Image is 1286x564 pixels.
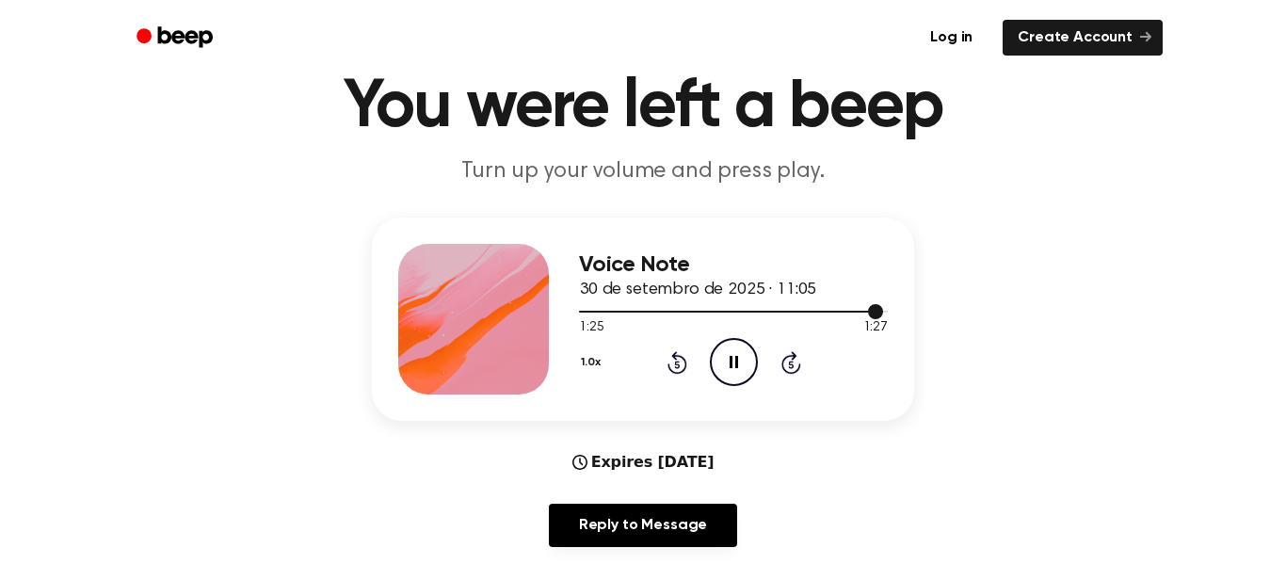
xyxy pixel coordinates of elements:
[579,346,607,379] button: 1.0x
[281,156,1005,187] p: Turn up your volume and press play.
[863,318,888,338] span: 1:27
[549,504,737,547] a: Reply to Message
[579,282,816,298] span: 30 de setembro de 2025 · 11:05
[911,16,991,59] a: Log in
[579,252,888,278] h3: Voice Note
[579,318,603,338] span: 1:25
[123,20,230,56] a: Beep
[161,73,1125,141] h1: You were left a beep
[1003,20,1163,56] a: Create Account
[572,451,715,474] div: Expires [DATE]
